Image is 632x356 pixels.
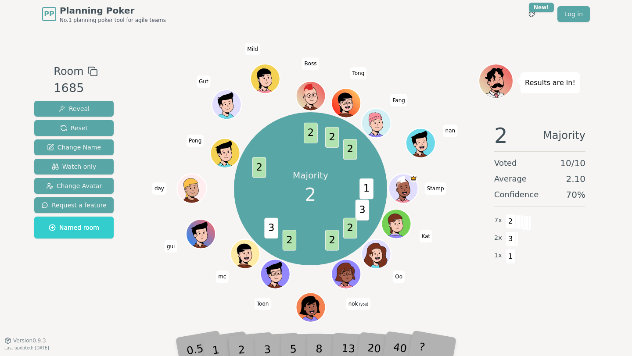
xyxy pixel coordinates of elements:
span: Click to change your name [216,271,228,283]
span: 3 [355,199,369,220]
span: Click to change your name [443,125,458,137]
span: 2 x [494,233,502,243]
span: Reset [60,124,88,132]
span: 2 [304,123,318,143]
span: Reveal [58,104,90,113]
span: Click to change your name [255,298,271,310]
span: Click to change your name [391,94,407,107]
span: Planning Poker [60,4,166,17]
span: 2 [325,127,339,147]
span: (you) [358,303,369,306]
span: 3 [264,218,278,239]
span: 70 % [566,189,585,201]
span: Click to change your name [393,271,405,283]
span: Version 0.9.3 [13,337,46,344]
span: Click to change your name [420,230,433,242]
button: Change Name [34,139,114,155]
span: Confidence [494,189,539,201]
span: Named room [49,223,99,232]
span: Click to change your name [302,58,319,70]
span: Click to change your name [165,240,177,253]
span: Click to change your name [152,182,166,195]
a: PPPlanning PokerNo.1 planning poker tool for agile teams [42,4,166,24]
span: Stamp is the host [409,175,417,182]
button: New! [524,6,540,22]
button: Reveal [34,101,114,117]
span: Majority [543,125,585,146]
a: Log in [557,6,590,22]
span: 2 [325,230,339,250]
span: Click to change your name [346,298,370,310]
span: 7 x [494,216,502,225]
span: 1 x [494,251,502,260]
button: Request a feature [34,197,114,213]
span: 1 [506,249,516,264]
button: Click to change your avatar [332,260,360,288]
button: Watch only [34,159,114,174]
span: 2 [506,214,516,229]
span: 2 [282,230,296,250]
span: Click to change your name [425,182,446,195]
span: Last updated: [DATE] [4,345,49,350]
span: Voted [494,157,517,169]
span: Average [494,173,527,185]
div: 1685 [54,79,97,97]
span: 2 [305,182,316,208]
span: Click to change your name [350,67,366,79]
span: Watch only [52,162,97,171]
span: Click to change your name [187,135,204,147]
span: Change Name [47,143,101,152]
span: 3 [506,231,516,246]
p: Majority [293,169,328,182]
span: PP [44,9,54,19]
span: 2.10 [566,173,585,185]
button: Reset [34,120,114,136]
span: 2 [343,218,357,239]
button: Version0.9.3 [4,337,46,344]
span: Request a feature [41,201,107,210]
span: Click to change your name [197,76,211,88]
p: Results are in! [525,77,575,89]
span: 2 [252,157,266,178]
span: 10 / 10 [560,157,585,169]
div: New! [529,3,554,12]
button: Named room [34,217,114,239]
span: 2 [494,125,508,146]
span: Change Avatar [46,182,102,190]
span: Room [54,64,83,79]
span: 1 [359,178,373,199]
span: Click to change your name [245,43,260,55]
span: No.1 planning poker tool for agile teams [60,17,166,24]
button: Change Avatar [34,178,114,194]
span: 2 [343,139,357,160]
